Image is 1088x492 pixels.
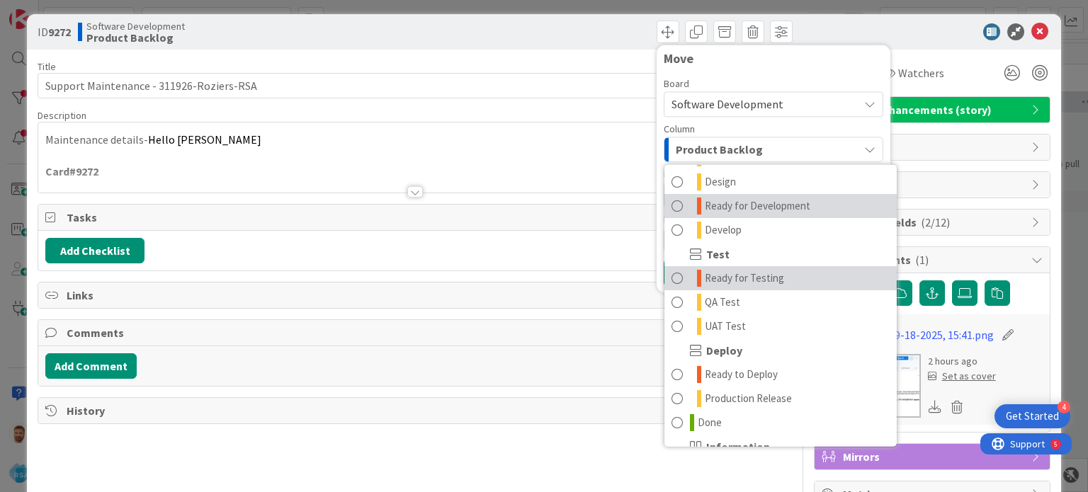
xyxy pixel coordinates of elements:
a: QA Test [664,290,897,314]
div: Download [928,398,943,416]
div: Product Backlog [664,164,897,447]
span: Comments [67,324,765,341]
span: Develop [705,222,742,239]
span: ( 1 ) [915,253,929,267]
button: Add Checklist [45,238,144,263]
div: Move [664,52,883,66]
span: Column [664,124,695,134]
span: Analyze [705,149,739,166]
span: Attachments [843,251,1024,268]
div: Set as cover [928,369,996,384]
b: 9272 [48,25,71,39]
a: Develop [664,218,897,242]
p: Maintenance details- [45,132,783,148]
div: Get Started [1006,409,1059,423]
span: Done [698,414,722,431]
span: Dates [843,139,1024,156]
span: QA Test [705,294,740,311]
span: Design [705,173,736,190]
a: image-09-18-2025, 15:41.png [854,326,994,343]
a: Production Release [664,387,897,411]
span: Mirrors [843,448,1024,465]
span: ( 2/12 ) [921,215,950,229]
div: 4 [1058,401,1070,413]
span: Hello [PERSON_NAME] [148,132,261,147]
input: type card name here... [38,73,791,98]
span: ID [38,23,71,40]
a: Ready to Deploy [664,362,897,387]
span: Product Backlog [676,140,763,159]
button: Product Backlog [664,137,883,162]
span: Block [843,176,1024,193]
span: Software Development [86,21,185,32]
span: Tasks [67,209,765,226]
span: Description [38,109,86,122]
div: Open Get Started checklist, remaining modules: 4 [994,404,1070,428]
span: Test [706,246,730,263]
span: Custom Fields [843,214,1024,231]
span: Ready for Development [705,198,810,214]
span: History [67,402,765,419]
a: Ready for Development [664,194,897,218]
a: Ready for Testing [664,266,897,290]
span: Support [30,2,64,19]
span: Software Development [671,97,783,111]
span: Ready for Testing [705,270,784,287]
span: Ready to Deploy [705,366,778,383]
button: Add Comment [45,353,137,379]
span: Watchers [898,64,944,81]
label: Title [38,60,56,73]
a: Design [664,170,897,194]
div: 5 [74,6,77,17]
a: Done [664,411,897,435]
a: UAT Test [664,314,897,338]
span: Production Release [705,390,792,407]
span: Board [664,79,689,88]
span: Client Enhancements (story) [843,101,1024,118]
span: Links [67,287,765,304]
span: UAT Test [705,318,746,335]
span: Deploy [706,342,742,359]
b: Product Backlog [86,32,185,43]
span: Information [706,438,770,455]
div: 2 hours ago [928,354,996,369]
